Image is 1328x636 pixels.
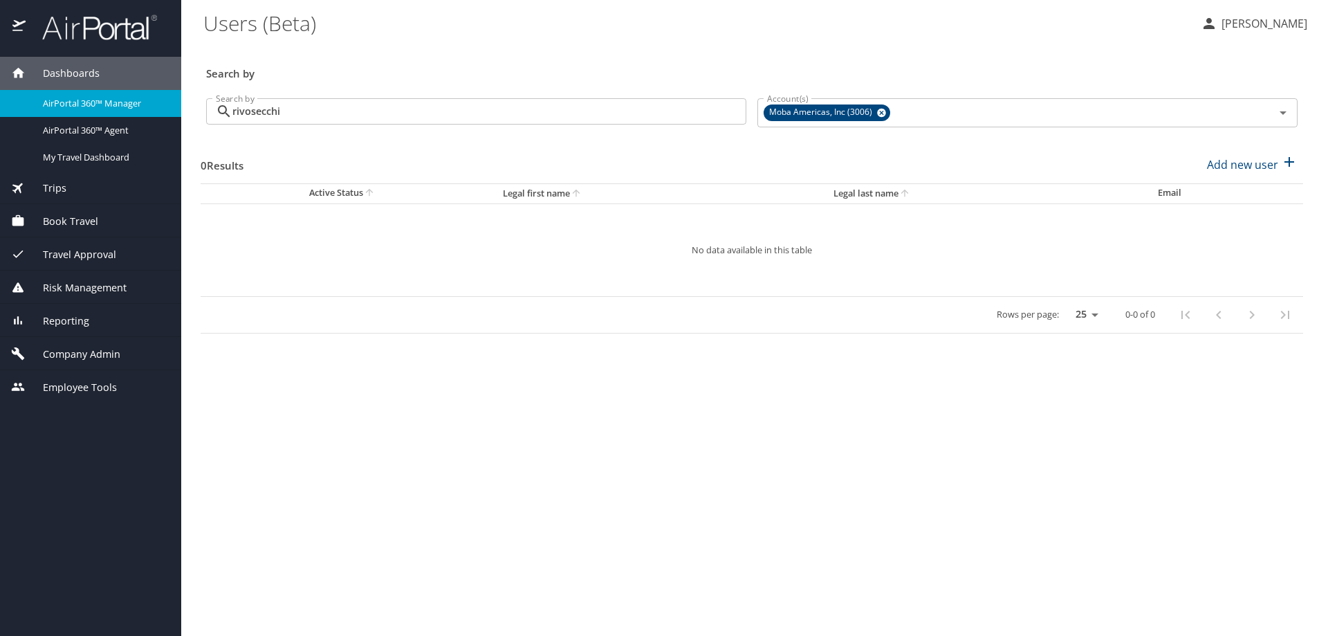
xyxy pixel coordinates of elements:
[206,57,1298,82] h3: Search by
[26,247,116,262] span: Travel Approval
[26,181,66,196] span: Trips
[26,314,89,329] span: Reporting
[764,105,890,121] div: Moba Americas, Inc (3006)
[242,246,1262,255] p: No data available in this table
[764,105,880,120] span: Moba Americas, Inc (3006)
[27,14,157,41] img: airportal-logo.png
[201,183,492,203] th: Active Status
[1064,305,1103,325] select: rows per page
[201,183,1303,334] table: User Search Table
[26,280,127,296] span: Risk Management
[822,183,1147,203] th: Legal last name
[1207,156,1278,173] p: Add new user
[203,1,1190,44] h1: Users (Beta)
[997,310,1059,319] p: Rows per page:
[26,66,100,81] span: Dashboards
[43,97,165,110] span: AirPortal 360™ Manager
[1217,15,1307,32] p: [PERSON_NAME]
[1125,310,1155,319] p: 0-0 of 0
[1201,149,1303,180] button: Add new user
[1273,103,1293,122] button: Open
[492,183,823,203] th: Legal first name
[26,347,120,362] span: Company Admin
[363,187,377,200] button: sort
[12,14,27,41] img: icon-airportal.png
[201,149,243,174] h3: 0 Results
[43,151,165,164] span: My Travel Dashboard
[43,124,165,137] span: AirPortal 360™ Agent
[1147,183,1303,203] th: Email
[570,188,584,201] button: sort
[898,188,912,201] button: sort
[232,98,746,125] input: Search by name or email
[26,214,98,229] span: Book Travel
[26,380,117,395] span: Employee Tools
[1195,11,1313,36] button: [PERSON_NAME]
